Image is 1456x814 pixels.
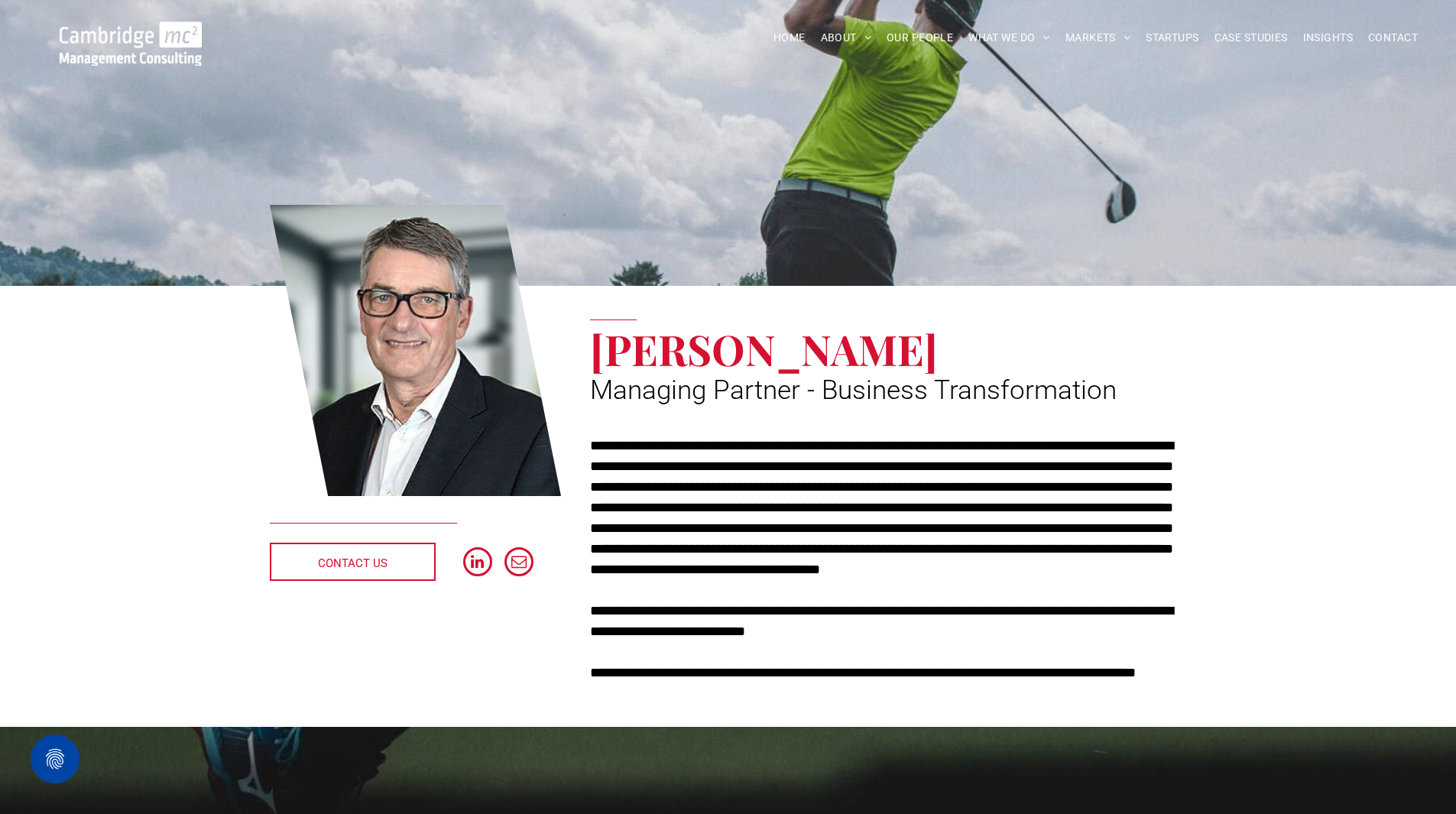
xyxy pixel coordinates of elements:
[270,203,562,499] a: Jeff Owen | Managing Partner - Business Transformation
[60,21,202,66] img: Go to Homepage
[270,543,436,581] a: CONTACT US
[1207,26,1295,50] a: CASE STUDIES
[813,26,880,50] a: ABOUT
[318,544,388,582] span: CONTACT US
[590,375,1117,406] span: Managing Partner - Business Transformation
[1058,26,1138,50] a: MARKETS
[504,547,533,580] a: email
[1360,26,1425,50] a: CONTACT
[463,547,492,580] a: linkedin
[766,26,813,50] a: HOME
[1138,26,1206,50] a: STARTUPS
[1295,26,1360,50] a: INSIGHTS
[961,26,1058,50] a: WHAT WE DO
[879,26,961,50] a: OUR PEOPLE
[590,320,938,377] span: [PERSON_NAME]
[60,24,202,40] a: Your Business Transformed | Cambridge Management Consulting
